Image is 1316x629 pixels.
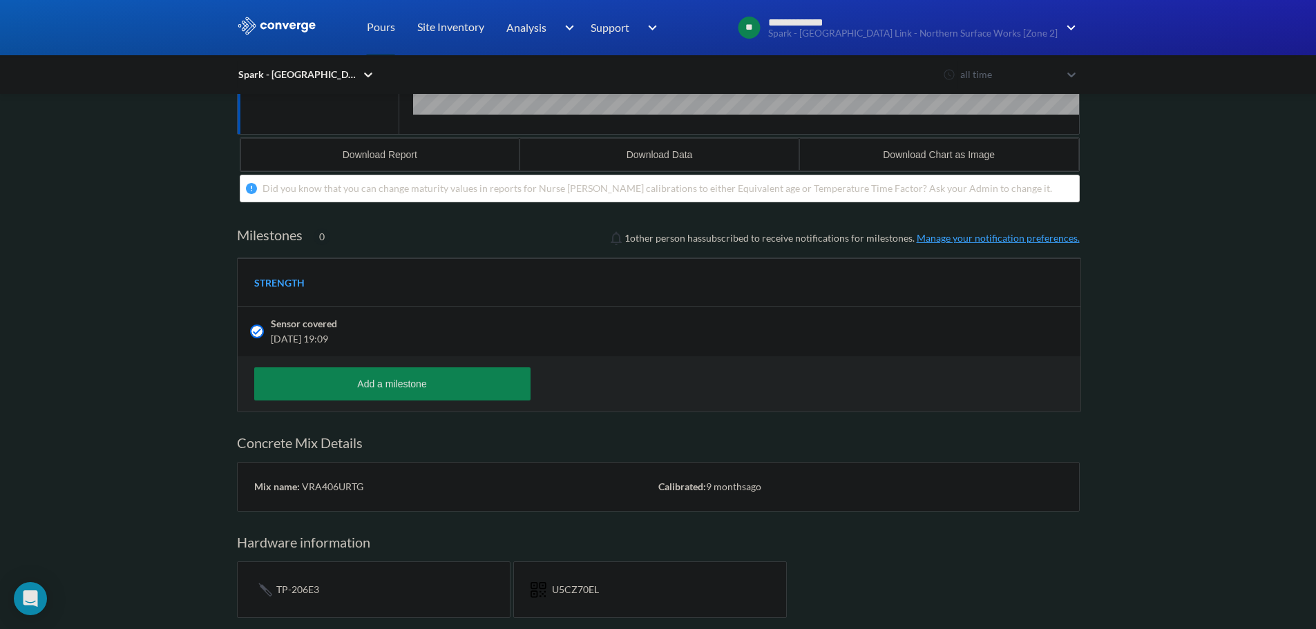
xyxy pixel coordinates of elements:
span: Sensor covered [271,316,337,331]
div: Did you know that you can change maturity values in reports for Nurse [PERSON_NAME] calibrations ... [263,181,1052,196]
img: icon-clock.svg [943,68,955,81]
img: logo_ewhite.svg [237,17,317,35]
div: Download Report [343,149,417,160]
span: Analysis [506,19,546,36]
span: U5CZ70EL [552,583,599,595]
img: icon-tail.svg [254,579,276,601]
span: [DATE] 19:09 [271,331,897,347]
div: Download Data [627,149,693,160]
button: Download Chart as Image [799,138,1079,171]
span: STRENGTH [254,275,305,291]
div: Download Chart as Image [883,149,995,160]
button: Add a milestone [254,367,531,400]
button: Download Report [240,138,520,171]
span: VRA406URTG [300,481,363,492]
span: person has subscribed to receive notifications for milestones. [624,231,1080,246]
span: 9 months ago [706,481,761,492]
img: icon-short-text.svg [531,581,546,598]
div: all time [957,67,1060,82]
button: Download Data [519,138,799,171]
span: Meera [624,232,654,244]
span: TP-206E3 [276,583,319,595]
span: Calibrated: [658,481,706,492]
img: downArrow.svg [1058,19,1080,36]
img: downArrow.svg [555,19,578,36]
img: downArrow.svg [639,19,661,36]
span: 0 [319,229,325,244]
span: Support [591,19,629,36]
div: Spark - [GEOGRAPHIC_DATA] Link - Northern Surface Works [Zone 2] [237,67,356,82]
h2: Concrete Mix Details [237,434,1080,451]
span: Spark - [GEOGRAPHIC_DATA] Link - Northern Surface Works [Zone 2] [768,28,1058,39]
img: notifications-icon.svg [608,230,624,246]
div: Open Intercom Messenger [14,582,47,615]
h2: Hardware information [237,534,1080,550]
h2: Milestones [237,226,303,243]
a: Manage your notification preferences. [917,232,1080,244]
span: Mix name: [254,481,300,492]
